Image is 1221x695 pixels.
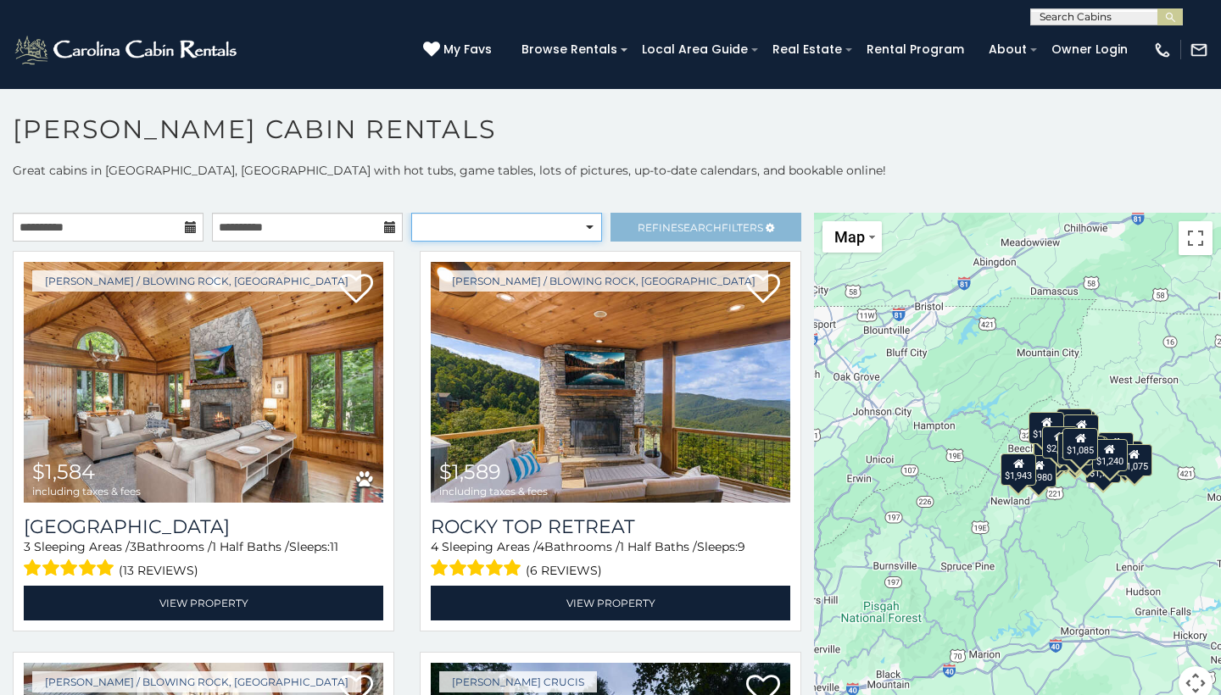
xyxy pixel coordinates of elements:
div: Sleeping Areas / Bathrooms / Sleeps: [24,538,383,581]
div: $1,085 [1062,427,1098,459]
a: RefineSearchFilters [610,213,801,242]
span: (13 reviews) [119,559,198,581]
div: $3,945 [1098,432,1134,464]
span: Refine Filters [638,221,763,234]
span: $1,589 [439,459,501,484]
a: [PERSON_NAME] / Blowing Rock, [GEOGRAPHIC_DATA] [32,671,361,692]
a: About [980,36,1035,63]
div: $1,124 [1057,432,1093,464]
a: Rental Program [858,36,973,63]
a: Browse Rentals [513,36,626,63]
button: Toggle fullscreen view [1179,221,1213,255]
a: Chimney Island $1,584 including taxes & fees [24,262,383,503]
div: $2,185 [1042,426,1078,459]
div: $1,075 [1117,444,1152,476]
div: $1,240 [1092,438,1128,470]
span: including taxes & fees [439,486,548,497]
span: 11 [330,539,338,554]
img: mail-regular-white.png [1190,41,1208,59]
div: $1,608 [1057,408,1092,440]
span: 4 [431,539,438,554]
span: 1 Half Baths / [620,539,697,554]
img: Chimney Island [24,262,383,503]
a: Rocky Top Retreat [431,515,790,538]
a: Owner Login [1043,36,1136,63]
a: Rocky Top Retreat $1,589 including taxes & fees [431,262,790,503]
a: [PERSON_NAME] Crucis [439,671,597,692]
span: 3 [130,539,137,554]
a: View Property [431,586,790,620]
span: $1,584 [32,459,95,484]
span: including taxes & fees [32,486,141,497]
div: $1,769 [1085,450,1121,482]
a: Real Estate [764,36,850,63]
div: $1,971 [1069,435,1105,467]
span: 1 Half Baths / [212,539,289,554]
a: [PERSON_NAME] / Blowing Rock, [GEOGRAPHIC_DATA] [32,270,361,292]
div: $1,943 [1001,453,1036,486]
img: Rocky Top Retreat [431,262,790,503]
a: My Favs [423,41,496,59]
a: Local Area Guide [633,36,756,63]
span: 4 [537,539,544,554]
span: 9 [738,539,745,554]
span: Map [834,228,865,246]
span: Search [677,221,722,234]
div: Sleeping Areas / Bathrooms / Sleeps: [431,538,790,581]
a: [PERSON_NAME] / Blowing Rock, [GEOGRAPHIC_DATA] [439,270,768,292]
div: $1,810 [1063,414,1099,447]
a: [GEOGRAPHIC_DATA] [24,515,383,538]
span: My Favs [443,41,492,58]
img: phone-regular-white.png [1153,41,1172,59]
h3: Chimney Island [24,515,383,538]
img: White-1-2.png [13,33,242,67]
div: $1,980 [1021,455,1057,487]
button: Change map style [822,221,882,253]
span: (6 reviews) [526,559,602,581]
div: $1,516 [1029,411,1064,443]
span: 3 [24,539,31,554]
a: View Property [24,586,383,620]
